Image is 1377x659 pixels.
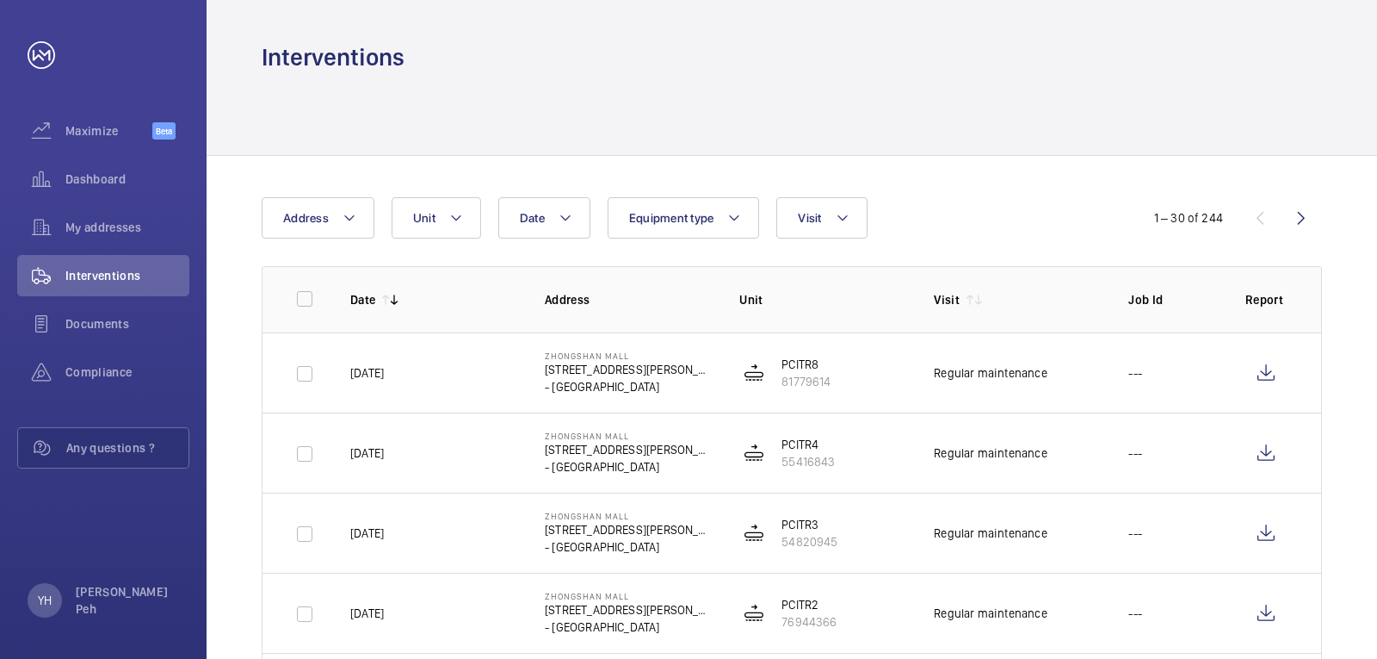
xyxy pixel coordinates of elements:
[781,533,837,550] p: 54820945
[38,592,52,609] p: YH
[262,197,374,239] button: Address
[934,364,1047,382] div: Regular maintenance
[934,525,1047,542] div: Regular maintenance
[545,511,712,521] p: Zhongshan Mall
[744,523,764,544] img: moving_walk.svg
[283,211,329,225] span: Address
[1128,525,1142,542] p: ---
[608,197,760,239] button: Equipment type
[1128,445,1142,462] p: ---
[152,122,176,140] span: Beta
[350,364,384,382] p: [DATE]
[545,521,712,538] p: [STREET_ADDRESS][PERSON_NAME]
[350,605,384,622] p: [DATE]
[934,291,960,308] p: Visit
[1245,291,1287,308] p: Report
[350,291,375,308] p: Date
[545,378,712,395] p: - [GEOGRAPHIC_DATA]
[1128,364,1142,382] p: ---
[798,211,821,225] span: Visit
[776,197,867,239] button: Visit
[781,356,831,373] p: PCITR8
[76,583,179,618] p: [PERSON_NAME] Peh
[744,363,764,383] img: moving_walk.svg
[65,315,189,333] span: Documents
[781,613,837,631] p: 76944366
[65,219,189,236] span: My addresses
[262,41,404,73] h1: Interventions
[545,601,712,619] p: [STREET_ADDRESS][PERSON_NAME]
[781,373,831,390] p: 81779614
[934,605,1047,622] div: Regular maintenance
[934,445,1047,462] div: Regular maintenance
[545,619,712,636] p: - [GEOGRAPHIC_DATA]
[629,211,714,225] span: Equipment type
[350,525,384,542] p: [DATE]
[545,591,712,601] p: Zhongshan Mall
[739,291,906,308] p: Unit
[744,443,764,463] img: moving_walk.svg
[65,122,152,140] span: Maximize
[781,596,837,613] p: PCITR2
[744,603,764,624] img: moving_walk.svg
[781,453,835,470] p: 55416843
[781,516,837,533] p: PCITR3
[66,439,188,457] span: Any questions ?
[350,445,384,462] p: [DATE]
[413,211,435,225] span: Unit
[545,351,712,361] p: Zhongshan Mall
[545,441,712,458] p: [STREET_ADDRESS][PERSON_NAME]
[545,538,712,556] p: - [GEOGRAPHIC_DATA]
[545,291,712,308] p: Address
[545,458,712,476] p: - [GEOGRAPHIC_DATA]
[498,197,590,239] button: Date
[781,436,835,453] p: PCITR4
[520,211,545,225] span: Date
[545,361,712,378] p: [STREET_ADDRESS][PERSON_NAME]
[1128,291,1218,308] p: Job Id
[392,197,481,239] button: Unit
[1128,605,1142,622] p: ---
[1154,209,1223,227] div: 1 – 30 of 244
[65,171,189,188] span: Dashboard
[545,431,712,441] p: Zhongshan Mall
[65,267,189,284] span: Interventions
[65,364,189,381] span: Compliance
